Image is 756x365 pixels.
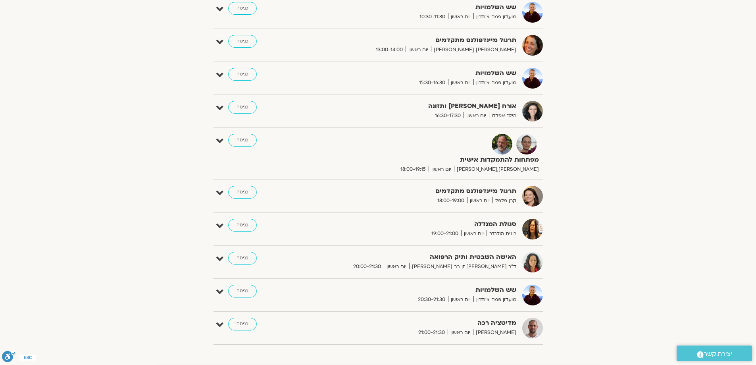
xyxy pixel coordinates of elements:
span: יום ראשון [448,13,473,21]
strong: סגולת המנדלה [322,219,516,230]
a: כניסה [228,252,257,265]
span: הילה אפללו [489,112,516,120]
a: כניסה [228,2,257,15]
span: [PERSON_NAME] [PERSON_NAME] [431,46,516,54]
a: כניסה [228,318,257,330]
span: 10:30-11:30 [417,13,448,21]
span: 15:30-16:30 [416,79,448,87]
a: כניסה [228,101,257,114]
span: 18:00-19:15 [398,165,429,174]
strong: שש השלמויות [322,2,516,13]
span: 16:30-17:30 [432,112,464,120]
span: 18:00-19:00 [435,197,467,205]
span: 19:00-21:00 [429,230,461,238]
span: יום ראשון [464,112,489,120]
span: יום ראשון [429,165,454,174]
span: יום ראשון [448,295,473,304]
strong: שש השלמויות [322,285,516,295]
a: כניסה [228,285,257,297]
span: [PERSON_NAME] [473,328,516,337]
span: יום ראשון [448,79,473,87]
span: יום ראשון [406,46,431,54]
span: ד״ר [PERSON_NAME] זן בר [PERSON_NAME] [409,263,516,271]
a: כניסה [228,68,257,81]
span: יום ראשון [467,197,492,205]
a: כניסה [228,134,257,147]
strong: תרגול מיינדפולנס מתקדמים [322,186,516,197]
a: כניסה [228,186,257,199]
a: כניסה [228,35,257,48]
span: מועדון פמה צ'ודרון [473,295,516,304]
span: יום ראשון [448,328,473,337]
span: יום ראשון [461,230,487,238]
span: 20:00-21:30 [350,263,384,271]
a: כניסה [228,219,257,232]
strong: שש השלמויות [322,68,516,79]
strong: מפתחות להתמקדות אישית [344,154,539,165]
span: מועדון פמה צ'ודרון [473,79,516,87]
span: יום ראשון [384,263,409,271]
a: יצירת קשר [677,346,752,361]
span: 13:00-14:00 [373,46,406,54]
strong: מדיטציה רכה [322,318,516,328]
strong: אורח [PERSON_NAME] ותזונה [322,101,516,112]
span: מועדון פמה צ'ודרון [473,13,516,21]
span: רונית הולנדר [487,230,516,238]
span: יצירת קשר [704,349,732,359]
span: 20:30-21:30 [415,295,448,304]
span: קרן פלפל [492,197,516,205]
strong: האישה השבטית ותיק הרפואה [322,252,516,263]
strong: תרגול מיינדפולנס מתקדמים [322,35,516,46]
span: [PERSON_NAME],[PERSON_NAME] [454,165,539,174]
span: 21:00-21:30 [416,328,448,337]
